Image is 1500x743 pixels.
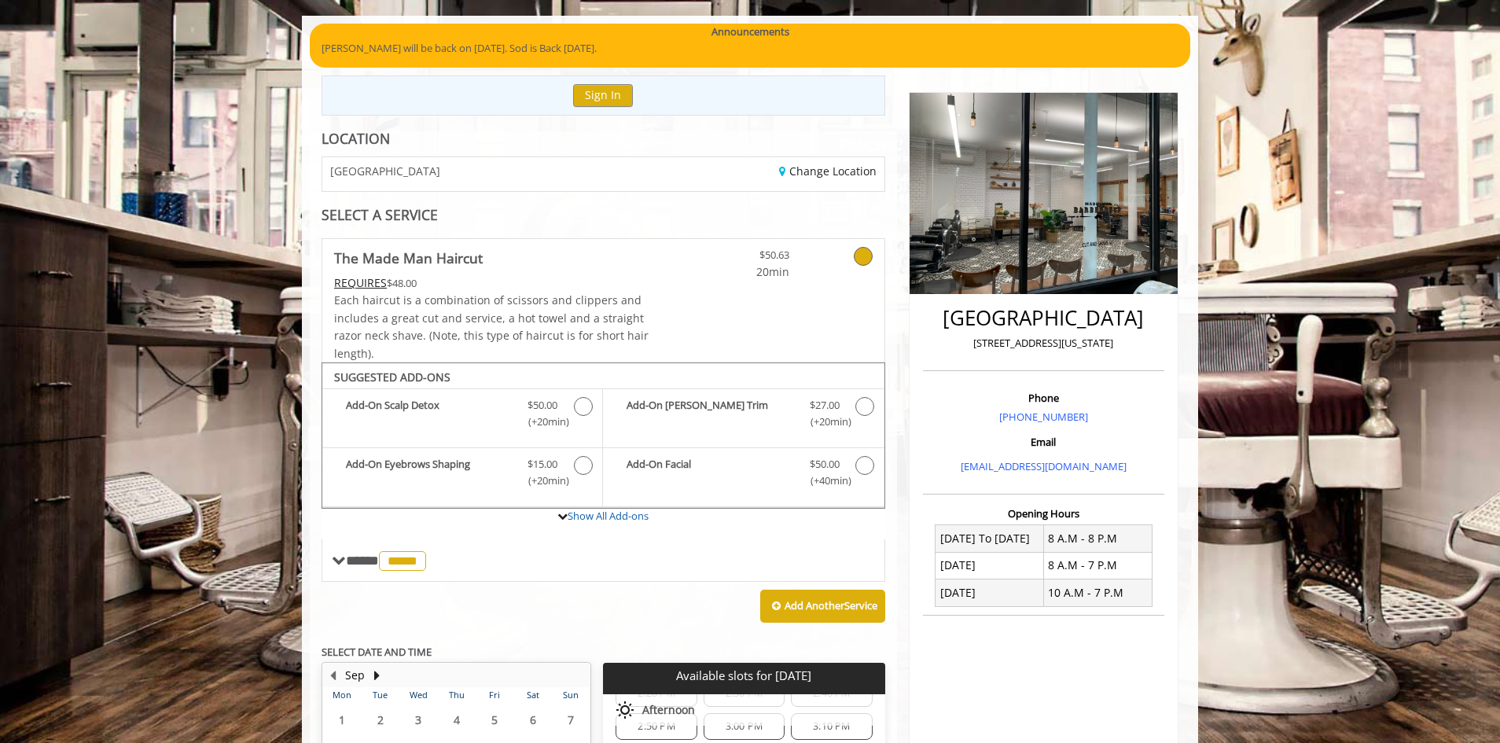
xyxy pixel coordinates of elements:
[528,456,557,473] span: $15.00
[616,701,634,719] img: afternoon slots
[927,436,1160,447] h3: Email
[322,362,885,509] div: The Made Man Haircut Add-onS
[927,335,1160,351] p: [STREET_ADDRESS][US_STATE]
[322,129,390,148] b: LOCATION
[399,687,437,703] th: Wed
[638,720,675,733] span: 2:50 PM
[760,590,885,623] button: Add AnotherService
[552,687,590,703] th: Sun
[322,645,432,659] b: SELECT DATE AND TIME
[611,397,876,434] label: Add-On Beard Trim
[334,292,649,360] span: Each haircut is a combination of scissors and clippers and includes a great cut and service, a ho...
[334,370,450,384] b: SUGGESTED ADD-ONS
[726,720,763,733] span: 3:00 PM
[520,414,566,430] span: (+20min )
[961,459,1127,473] a: [EMAIL_ADDRESS][DOMAIN_NAME]
[801,473,847,489] span: (+40min )
[330,397,594,434] label: Add-On Scalp Detox
[627,456,793,489] b: Add-On Facial
[573,84,633,107] button: Sign In
[513,687,551,703] th: Sat
[642,704,695,716] span: Afternoon
[437,687,475,703] th: Thu
[999,410,1088,424] a: [PHONE_NUMBER]
[927,307,1160,329] h2: [GEOGRAPHIC_DATA]
[936,525,1044,552] td: [DATE] To [DATE]
[1043,525,1152,552] td: 8 A.M - 8 P.M
[326,667,339,684] button: Previous Month
[345,667,365,684] button: Sep
[936,552,1044,579] td: [DATE]
[322,40,1178,57] p: [PERSON_NAME] will be back on [DATE]. Sod is Back [DATE].
[334,247,483,269] b: The Made Man Haircut
[346,397,512,430] b: Add-On Scalp Detox
[801,414,847,430] span: (+20min )
[330,456,594,493] label: Add-On Eyebrows Shaping
[323,687,361,703] th: Mon
[568,509,649,523] a: Show All Add-ons
[1043,552,1152,579] td: 8 A.M - 7 P.M
[528,397,557,414] span: $50.00
[785,598,877,612] b: Add Another Service
[813,720,850,733] span: 3:10 PM
[520,473,566,489] span: (+20min )
[322,208,885,223] div: SELECT A SERVICE
[334,274,650,292] div: $48.00
[334,275,387,290] span: This service needs some Advance to be paid before we block your appointment
[330,165,440,177] span: [GEOGRAPHIC_DATA]
[810,456,840,473] span: $50.00
[791,713,872,740] div: 3:10 PM
[1043,579,1152,606] td: 10 A.M - 7 P.M
[616,713,697,740] div: 2:50 PM
[923,508,1164,519] h3: Opening Hours
[779,164,877,178] a: Change Location
[697,263,789,281] span: 20min
[627,397,793,430] b: Add-On [PERSON_NAME] Trim
[810,397,840,414] span: $27.00
[476,687,513,703] th: Fri
[927,392,1160,403] h3: Phone
[611,456,876,493] label: Add-On Facial
[697,239,789,281] a: $50.63
[346,456,512,489] b: Add-On Eyebrows Shaping
[711,24,789,40] b: Announcements
[370,667,383,684] button: Next Month
[361,687,399,703] th: Tue
[704,713,785,740] div: 3:00 PM
[609,669,878,682] p: Available slots for [DATE]
[936,579,1044,606] td: [DATE]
